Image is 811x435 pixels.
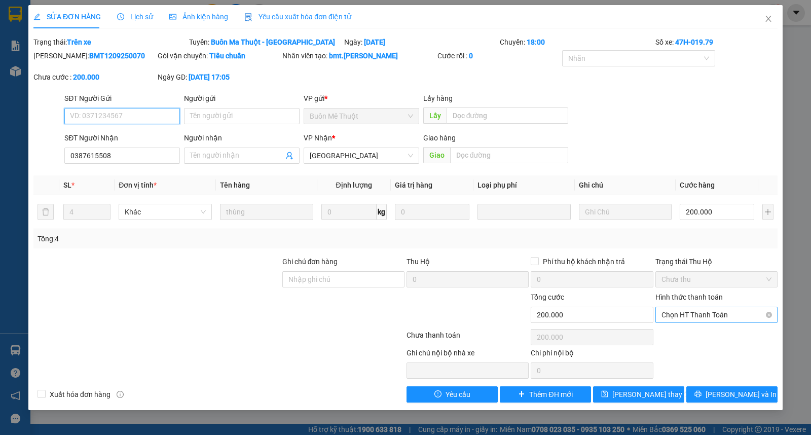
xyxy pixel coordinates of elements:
b: 0 [469,52,473,60]
b: Tiêu chuẩn [209,52,245,60]
b: 47H-019.79 [675,38,713,46]
b: Buôn Ma Thuột - [GEOGRAPHIC_DATA] [211,38,335,46]
div: Số xe: [654,37,779,48]
span: Giá trị hàng [395,181,432,189]
span: Giao [423,147,450,163]
div: Ghi chú nội bộ nhà xe [407,347,529,362]
span: Lấy hàng [423,94,453,102]
span: [PERSON_NAME] và In [706,389,777,400]
b: 200.000 [73,73,99,81]
span: Chưa thu [661,272,771,287]
div: Chưa thanh toán [405,330,530,347]
span: info-circle [117,391,124,398]
div: Tuyến: [188,37,344,48]
button: save[PERSON_NAME] thay đổi [593,386,684,403]
div: Trạng thái Thu Hộ [655,256,778,267]
div: Trạng thái: [32,37,188,48]
b: BMT1209250070 [89,52,145,60]
div: SĐT Người Nhận [64,132,180,143]
input: Ghi Chú [579,204,672,220]
div: Cước rồi : [437,50,560,61]
input: Dọc đường [447,107,569,124]
div: Người nhận [184,132,300,143]
b: [DATE] 17:05 [189,73,230,81]
th: Ghi chú [575,175,676,195]
div: Nhân viên tạo: [282,50,436,61]
span: clock-circle [117,13,124,20]
span: printer [694,390,702,398]
span: Phí thu hộ khách nhận trả [539,256,629,267]
span: Ảnh kiện hàng [169,13,228,21]
div: Chuyến: [499,37,654,48]
button: delete [38,204,54,220]
span: Thêm ĐH mới [529,389,572,400]
span: [PERSON_NAME] thay đổi [612,389,693,400]
span: Sài Gòn [310,148,413,163]
span: Yêu cầu [446,389,470,400]
div: Chi phí nội bộ [531,347,653,362]
button: exclamation-circleYêu cầu [407,386,498,403]
span: Tổng cước [531,293,564,301]
div: Ngày GD: [158,71,280,83]
span: save [601,390,608,398]
div: Tổng: 4 [38,233,314,244]
span: Đơn vị tính [119,181,157,189]
span: Thu Hộ [407,258,430,266]
b: [DATE] [364,38,385,46]
label: Hình thức thanh toán [655,293,723,301]
span: Giao hàng [423,134,456,142]
span: Buôn Mê Thuột [310,108,413,124]
button: plusThêm ĐH mới [500,386,591,403]
span: SỬA ĐƠN HÀNG [33,13,101,21]
span: kg [377,204,387,220]
span: Khác [125,204,206,220]
button: printer[PERSON_NAME] và In [686,386,778,403]
div: [PERSON_NAME]: [33,50,156,61]
div: Chưa cước : [33,71,156,83]
span: Xuất hóa đơn hàng [46,389,115,400]
span: user-add [285,152,293,160]
div: Gói vận chuyển: [158,50,280,61]
button: Close [754,5,783,33]
button: plus [762,204,773,220]
input: Ghi chú đơn hàng [282,271,404,287]
span: plus [518,390,525,398]
th: Loại phụ phí [473,175,575,195]
span: picture [169,13,176,20]
span: Chọn HT Thanh Toán [661,307,771,322]
span: VP Nhận [304,134,332,142]
span: edit [33,13,41,20]
span: Cước hàng [680,181,715,189]
input: VD: Bàn, Ghế [220,204,313,220]
span: close-circle [766,312,772,318]
label: Ghi chú đơn hàng [282,258,338,266]
span: close [764,15,772,23]
b: Trên xe [67,38,91,46]
span: Lịch sử [117,13,153,21]
input: Dọc đường [450,147,569,163]
img: icon [244,13,252,21]
input: 0 [395,204,469,220]
span: exclamation-circle [434,390,441,398]
b: bmt.[PERSON_NAME] [329,52,398,60]
span: Yêu cầu xuất hóa đơn điện tử [244,13,351,21]
span: Định lượng [336,181,372,189]
b: 18:00 [527,38,545,46]
span: Tên hàng [220,181,250,189]
span: Lấy [423,107,447,124]
div: Người gửi [184,93,300,104]
span: SL [63,181,71,189]
div: SĐT Người Gửi [64,93,180,104]
div: Ngày: [343,37,499,48]
div: VP gửi [304,93,419,104]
